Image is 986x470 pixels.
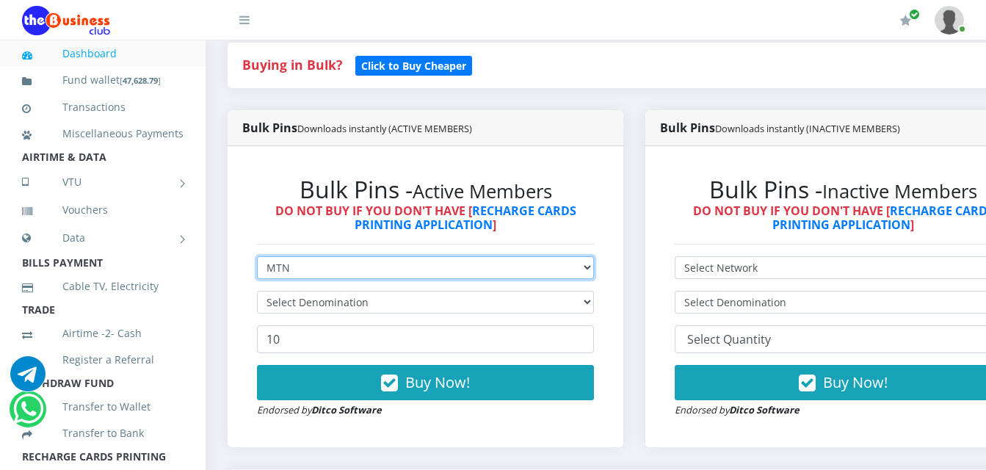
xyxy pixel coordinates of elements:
[413,178,552,204] small: Active Members
[715,122,900,135] small: Downloads instantly (INACTIVE MEMBERS)
[900,15,911,26] i: Renew/Upgrade Subscription
[257,325,594,353] input: Enter Quantity
[22,343,184,377] a: Register a Referral
[22,390,184,424] a: Transfer to Wallet
[405,372,470,392] span: Buy Now!
[257,176,594,203] h2: Bulk Pins -
[297,122,472,135] small: Downloads instantly (ACTIVE MEMBERS)
[242,120,472,136] strong: Bulk Pins
[909,9,920,20] span: Renew/Upgrade Subscription
[22,37,184,70] a: Dashboard
[13,402,43,427] a: Chat for support
[823,372,888,392] span: Buy Now!
[242,56,342,73] strong: Buying in Bulk?
[822,178,977,204] small: Inactive Members
[257,403,382,416] small: Endorsed by
[22,6,110,35] img: Logo
[675,403,800,416] small: Endorsed by
[22,90,184,124] a: Transactions
[22,164,184,200] a: VTU
[355,56,472,73] a: Click to Buy Cheaper
[22,220,184,256] a: Data
[361,59,466,73] b: Click to Buy Cheaper
[22,63,184,98] a: Fund wallet[47,628.79]
[729,403,800,416] strong: Ditco Software
[22,193,184,227] a: Vouchers
[120,75,161,86] small: [ ]
[660,120,900,136] strong: Bulk Pins
[355,203,576,233] a: RECHARGE CARDS PRINTING APPLICATION
[257,365,594,400] button: Buy Now!
[311,403,382,416] strong: Ditco Software
[22,117,184,151] a: Miscellaneous Payments
[10,367,46,391] a: Chat for support
[22,317,184,350] a: Airtime -2- Cash
[123,75,158,86] b: 47,628.79
[275,203,576,233] strong: DO NOT BUY IF YOU DON'T HAVE [ ]
[22,270,184,303] a: Cable TV, Electricity
[22,416,184,450] a: Transfer to Bank
[935,6,964,35] img: User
